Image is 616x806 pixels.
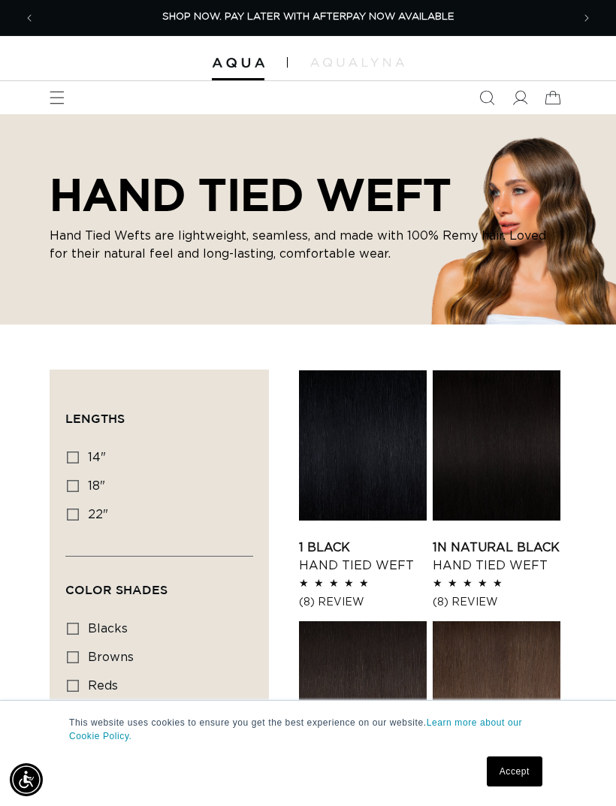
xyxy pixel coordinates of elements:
span: Color Shades [65,583,168,596]
summary: Lengths (0 selected) [65,385,253,439]
span: blacks [88,623,128,635]
button: Previous announcement [13,2,46,35]
iframe: Chat Widget [541,734,616,806]
span: 22" [88,509,108,521]
summary: Menu [41,81,74,114]
h2: HAND TIED WEFT [50,168,566,221]
img: Aqua Hair Extensions [212,58,264,68]
summary: Color Shades (0 selected) [65,557,253,611]
a: 1N Natural Black Hand Tied Weft [433,539,560,575]
span: reds [88,680,118,692]
a: Accept [487,756,542,786]
span: 14" [88,451,106,463]
span: 18" [88,480,105,492]
span: Lengths [65,412,125,425]
p: This website uses cookies to ensure you get the best experience on our website. [69,716,547,743]
p: Hand Tied Wefts are lightweight, seamless, and made with 100% Remy hair. Loved for their natural ... [50,227,566,263]
span: browns [88,651,134,663]
summary: Search [470,81,503,114]
div: Accessibility Menu [10,763,43,796]
a: 1 Black Hand Tied Weft [299,539,427,575]
img: aqualyna.com [310,58,404,67]
span: SHOP NOW. PAY LATER WITH AFTERPAY NOW AVAILABLE [162,12,454,22]
button: Next announcement [570,2,603,35]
